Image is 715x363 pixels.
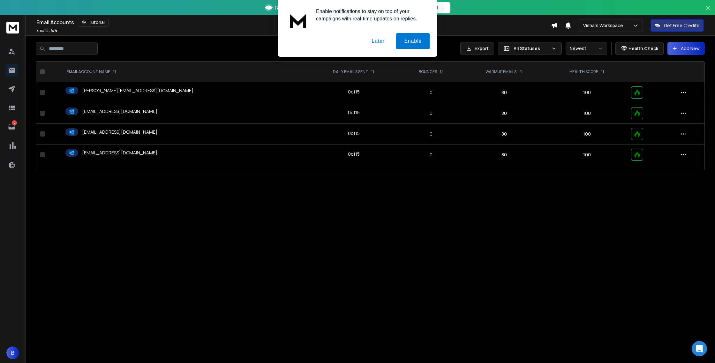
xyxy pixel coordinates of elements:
button: Later [364,33,392,49]
div: Open Intercom Messenger [692,341,707,356]
p: HEALTH SCORE [569,69,598,74]
p: 0 [404,152,458,158]
p: 2 [12,120,17,125]
p: 0 [404,131,458,137]
td: 100 [546,82,627,103]
div: 0 of 15 [348,130,360,137]
div: 0 of 15 [348,109,360,116]
button: B [6,346,19,359]
div: Enable notifications to stay on top of your campaigns with real-time updates on replies. [311,8,430,22]
p: 0 [404,110,458,116]
td: 80 [462,103,546,124]
div: 0 of 15 [348,151,360,157]
td: 80 [462,144,546,165]
p: WARMUP EMAILS [485,69,516,74]
button: Enable [396,33,430,49]
p: [EMAIL_ADDRESS][DOMAIN_NAME] [82,129,157,135]
p: 0 [404,89,458,96]
td: 100 [546,144,627,165]
td: 100 [546,124,627,144]
a: 2 [5,120,18,133]
td: 80 [462,82,546,103]
td: 100 [546,103,627,124]
div: 0 of 15 [348,89,360,95]
p: [PERSON_NAME][EMAIL_ADDRESS][DOMAIN_NAME] [82,87,193,94]
div: EMAIL ACCOUNT NAME [67,69,117,74]
p: DAILY EMAILS SENT [333,69,368,74]
td: 80 [462,124,546,144]
p: [EMAIL_ADDRESS][DOMAIN_NAME] [82,108,157,115]
p: BOUNCES [419,69,437,74]
img: notification icon [285,8,311,33]
p: [EMAIL_ADDRESS][DOMAIN_NAME] [82,150,157,156]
